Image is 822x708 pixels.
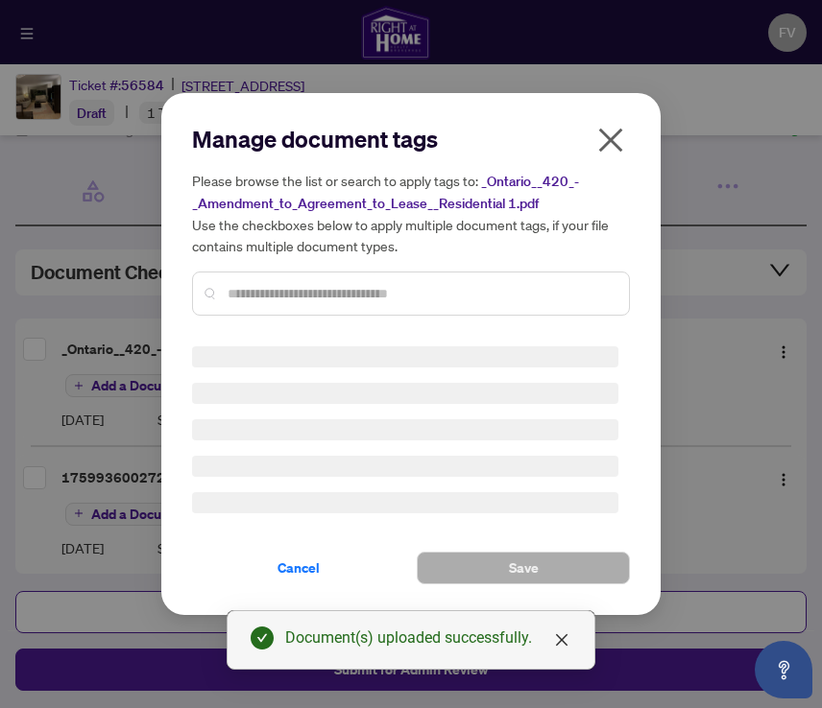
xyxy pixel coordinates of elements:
[192,552,405,584] button: Cancel
[755,641,812,698] button: Open asap
[417,552,630,584] button: Save
[551,629,572,650] a: Close
[192,124,630,154] h2: Manage document tags
[554,632,569,648] span: close
[192,170,630,256] h5: Please browse the list or search to apply tags to: Use the checkboxes below to apply multiple doc...
[285,626,571,649] div: Document(s) uploaded successfully.
[278,553,320,583] span: Cancel
[595,125,626,155] span: close
[251,626,274,649] span: check-circle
